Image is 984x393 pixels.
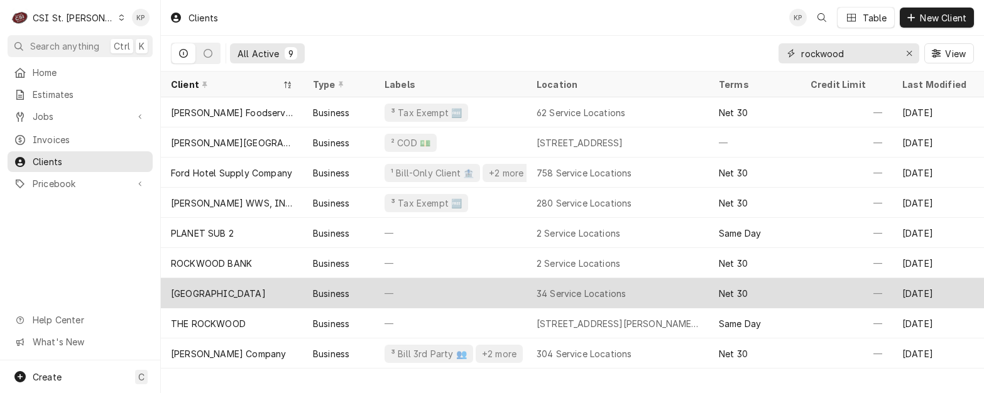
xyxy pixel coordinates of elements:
[33,88,146,101] span: Estimates
[171,287,266,300] div: [GEOGRAPHIC_DATA]
[719,317,761,330] div: Same Day
[719,78,788,91] div: Terms
[374,278,527,308] div: —
[892,127,984,158] div: [DATE]
[537,227,620,240] div: 2 Service Locations
[313,136,349,149] div: Business
[171,106,293,119] div: [PERSON_NAME] Foodservice
[171,257,252,270] div: ROCKWOOD BANK
[892,308,984,338] div: [DATE]
[481,347,518,360] div: +2 more
[801,188,892,218] div: —
[892,218,984,248] div: [DATE]
[709,127,801,158] div: —
[30,40,99,53] span: Search anything
[374,218,527,248] div: —
[313,106,349,119] div: Business
[917,11,969,24] span: New Client
[114,40,130,53] span: Ctrl
[8,106,153,127] a: Go to Jobs
[537,196,631,210] div: 280 Service Locations
[132,9,150,26] div: KP
[801,308,892,338] div: —
[33,155,146,168] span: Clients
[789,9,807,26] div: KP
[892,188,984,218] div: [DATE]
[900,8,974,28] button: New Client
[488,166,525,180] div: +2 more
[11,9,29,26] div: CSI St. Louis's Avatar
[537,78,699,91] div: Location
[719,257,748,270] div: Net 30
[33,133,146,146] span: Invoices
[132,9,150,26] div: Kym Parson's Avatar
[801,278,892,308] div: —
[374,308,527,338] div: —
[892,158,984,188] div: [DATE]
[313,347,349,360] div: Business
[33,372,62,382] span: Create
[171,347,286,360] div: [PERSON_NAME] Company
[313,196,349,210] div: Business
[902,78,971,91] div: Last Modified
[171,196,293,210] div: [PERSON_NAME] WWS, INC.
[892,97,984,127] div: [DATE]
[537,317,699,330] div: [STREET_ADDRESS][PERSON_NAME][PERSON_NAME][PERSON_NAME]
[892,248,984,278] div: [DATE]
[892,278,984,308] div: [DATE]
[171,78,280,91] div: Client
[390,106,463,119] div: ³ Tax Exempt 🆓
[537,347,631,360] div: 304 Service Locations
[139,40,145,53] span: K
[171,317,246,330] div: THE ROCKWOOD
[33,66,146,79] span: Home
[899,43,919,63] button: Erase input
[801,127,892,158] div: —
[33,313,145,326] span: Help Center
[719,166,748,180] div: Net 30
[892,338,984,369] div: [DATE]
[138,370,145,384] span: C
[8,173,153,194] a: Go to Pricebook
[33,335,145,348] span: What's New
[8,35,153,57] button: Search anythingCtrlK
[537,106,625,119] div: 62 Service Locations
[171,136,293,149] div: [PERSON_NAME][GEOGRAPHIC_DATA]
[537,136,623,149] div: [STREET_ADDRESS]
[238,47,280,60] div: All Active
[390,347,468,360] div: ³ Bill 3rd Party 👥
[313,287,349,300] div: Business
[385,78,517,91] div: Labels
[8,310,153,330] a: Go to Help Center
[390,196,463,210] div: ³ Tax Exempt 🆓
[313,166,349,180] div: Business
[33,177,128,190] span: Pricebook
[801,43,895,63] input: Keyword search
[812,8,832,28] button: Open search
[313,317,349,330] div: Business
[719,106,748,119] div: Net 30
[171,166,292,180] div: Ford Hotel Supply Company
[801,218,892,248] div: —
[313,227,349,240] div: Business
[943,47,968,60] span: View
[33,110,128,123] span: Jobs
[801,97,892,127] div: —
[811,78,880,91] div: Credit Limit
[287,47,295,60] div: 9
[8,151,153,172] a: Clients
[719,287,748,300] div: Net 30
[719,227,761,240] div: Same Day
[801,248,892,278] div: —
[390,136,432,149] div: ² COD 💵
[537,257,620,270] div: 2 Service Locations
[313,78,362,91] div: Type
[719,196,748,210] div: Net 30
[537,287,626,300] div: 34 Service Locations
[924,43,974,63] button: View
[719,347,748,360] div: Net 30
[11,9,29,26] div: C
[801,338,892,369] div: —
[171,227,234,240] div: PLANET SUB 2
[537,166,631,180] div: 758 Service Locations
